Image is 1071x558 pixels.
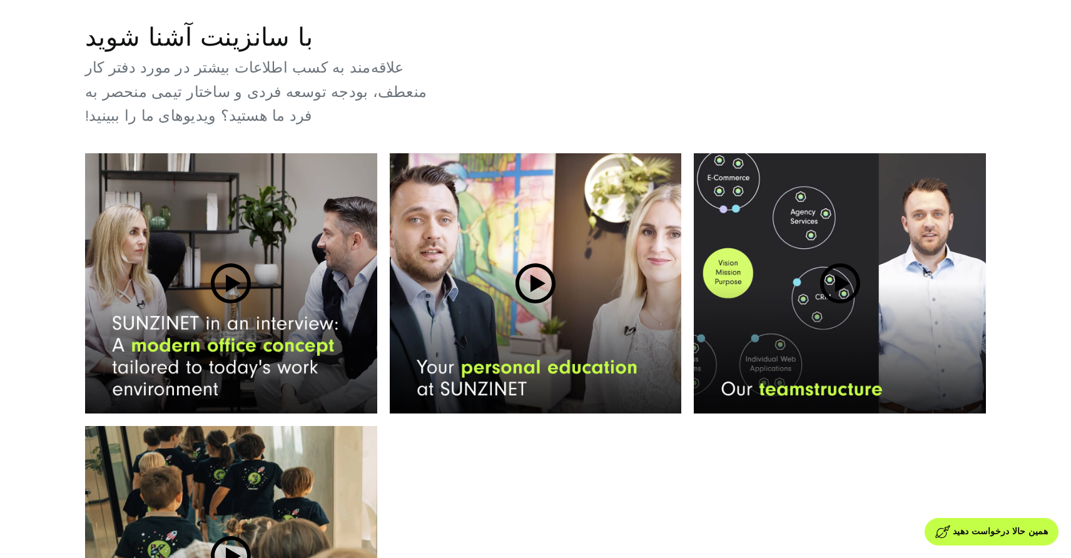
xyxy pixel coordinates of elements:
[85,59,427,124] font: علاقه‌مند به کسب اطلاعات بیشتر در مورد دفتر کار منعطف، بودجه توسعه فردی و ساختار تیمی منحصر به فر...
[390,153,682,413] img: آموزش تصویری-شخصی-SUNZINET
[694,153,986,413] img: ساختار تیمی ویدیویی - SUNZINET
[85,153,377,413] img: مصاحبه ویدیویی با ایده دفتر کار مدرن - SUNZINET
[85,24,313,52] font: با سانزینت آشنا شوید
[953,527,1048,537] font: همین حالا درخواست دهید
[925,518,1058,545] a: همین حالا درخواست دهید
